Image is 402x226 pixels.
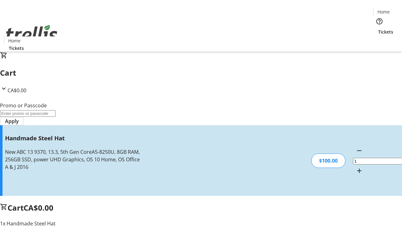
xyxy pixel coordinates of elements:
span: Home [8,37,20,44]
a: Tickets [373,29,398,35]
div: $100.00 [311,153,345,168]
button: Increment by one [353,164,366,177]
a: Home [373,8,394,15]
img: Orient E2E Organization vt8qAQIrmI's Logo [4,18,60,49]
div: New ABC 13 9370, 13.3, 5th Gen CoreA5-8250U, 8GB RAM, 256GB SSD, power UHD Graphics, OS 10 Home, ... [5,148,142,171]
button: Decrement by one [353,144,366,157]
button: Cart [373,35,386,48]
a: Home [4,37,24,44]
span: Tickets [9,45,24,51]
span: Apply [5,117,19,125]
span: CA$0.00 [24,202,53,213]
span: Home [378,8,390,15]
button: Help [373,15,386,28]
span: Tickets [378,29,393,35]
h3: Handmade Steel Hat [5,134,142,143]
a: Tickets [4,45,29,51]
span: CA$0.00 [8,87,26,94]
